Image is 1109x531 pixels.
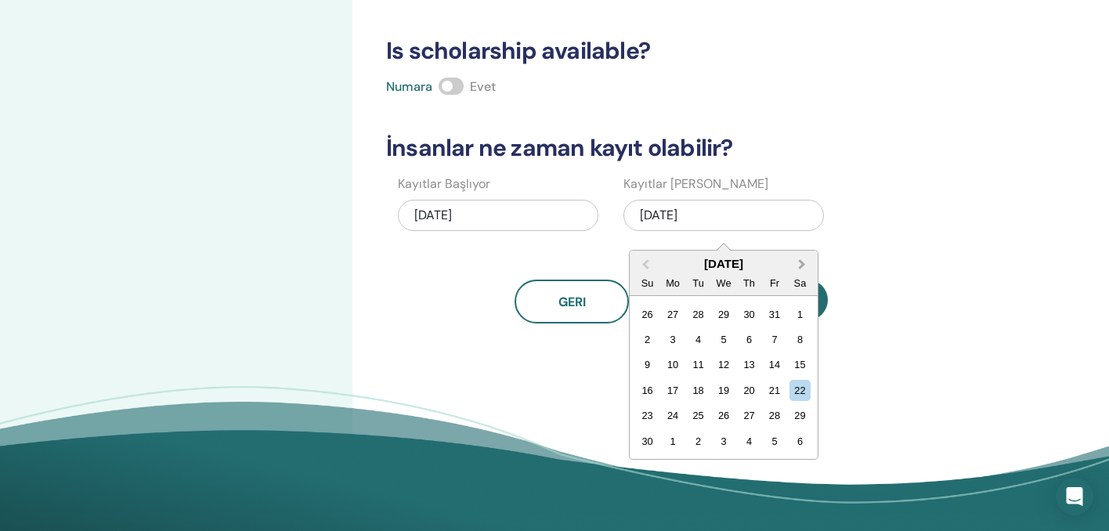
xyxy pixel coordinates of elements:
[739,329,760,350] div: Choose Thursday, November 6th, 2025
[377,134,966,162] h3: İnsanlar ne zaman kayıt olabilir?
[789,431,811,452] div: Choose Saturday, December 6th, 2025
[558,294,586,310] span: Geri
[713,354,735,375] div: Choose Wednesday, November 12th, 2025
[631,252,656,277] button: Previous Month
[637,380,658,401] div: Choose Sunday, November 16th, 2025
[663,273,684,294] div: Mo
[688,273,709,294] div: Tu
[739,405,760,426] div: Choose Thursday, November 27th, 2025
[713,273,735,294] div: We
[764,273,786,294] div: Fr
[739,354,760,375] div: Choose Thursday, November 13th, 2025
[688,380,709,401] div: Choose Tuesday, November 18th, 2025
[635,302,813,454] div: Month November, 2025
[789,304,811,325] div: Choose Saturday, November 1st, 2025
[688,329,709,350] div: Choose Tuesday, November 4th, 2025
[764,354,786,375] div: Choose Friday, November 14th, 2025
[637,273,658,294] div: Su
[637,431,658,452] div: Choose Sunday, November 30th, 2025
[663,304,684,325] div: Choose Monday, October 27th, 2025
[377,37,966,65] h3: Is scholarship available?
[764,329,786,350] div: Choose Friday, November 7th, 2025
[789,354,811,375] div: Choose Saturday, November 15th, 2025
[398,175,490,193] label: Kayıtlar Başlıyor
[789,380,811,401] div: Choose Saturday, November 22nd, 2025
[663,405,684,426] div: Choose Monday, November 24th, 2025
[713,304,735,325] div: Choose Wednesday, October 29th, 2025
[386,78,432,95] span: Numara
[663,354,684,375] div: Choose Monday, November 10th, 2025
[764,431,786,452] div: Choose Friday, December 5th, 2025
[713,431,735,452] div: Choose Wednesday, December 3rd, 2025
[630,257,818,270] div: [DATE]
[637,405,658,426] div: Choose Sunday, November 23rd, 2025
[789,329,811,350] div: Choose Saturday, November 8th, 2025
[739,273,760,294] div: Th
[637,304,658,325] div: Choose Sunday, October 26th, 2025
[637,329,658,350] div: Choose Sunday, November 2nd, 2025
[789,273,811,294] div: Sa
[515,280,629,323] button: Geri
[663,329,684,350] div: Choose Monday, November 3rd, 2025
[470,78,496,95] span: Evet
[789,405,811,426] div: Choose Saturday, November 29th, 2025
[663,380,684,401] div: Choose Monday, November 17th, 2025
[713,329,735,350] div: Choose Wednesday, November 5th, 2025
[791,252,816,277] button: Next Month
[629,250,818,460] div: Choose Date
[739,304,760,325] div: Choose Thursday, October 30th, 2025
[764,380,786,401] div: Choose Friday, November 21st, 2025
[713,405,735,426] div: Choose Wednesday, November 26th, 2025
[623,175,768,193] label: Kayıtlar [PERSON_NAME]
[713,380,735,401] div: Choose Wednesday, November 19th, 2025
[688,431,709,452] div: Choose Tuesday, December 2nd, 2025
[688,354,709,375] div: Choose Tuesday, November 11th, 2025
[688,405,709,426] div: Choose Tuesday, November 25th, 2025
[398,200,598,231] div: [DATE]
[688,304,709,325] div: Choose Tuesday, October 28th, 2025
[739,380,760,401] div: Choose Thursday, November 20th, 2025
[663,431,684,452] div: Choose Monday, December 1st, 2025
[764,405,786,426] div: Choose Friday, November 28th, 2025
[764,304,786,325] div: Choose Friday, October 31st, 2025
[623,200,824,231] div: [DATE]
[739,431,760,452] div: Choose Thursday, December 4th, 2025
[1056,478,1093,515] div: Open Intercom Messenger
[637,354,658,375] div: Choose Sunday, November 9th, 2025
